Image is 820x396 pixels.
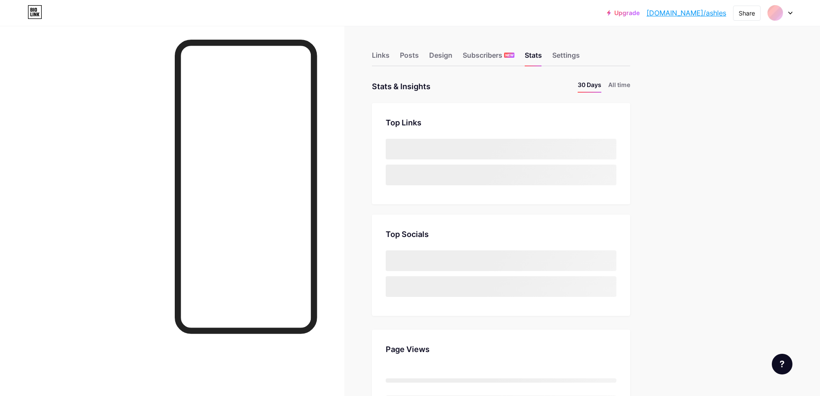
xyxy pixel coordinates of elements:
[552,50,580,65] div: Settings
[525,50,542,65] div: Stats
[386,117,616,128] div: Top Links
[386,228,616,240] div: Top Socials
[372,50,390,65] div: Links
[463,50,514,65] div: Subscribers
[400,50,419,65] div: Posts
[505,53,514,58] span: NEW
[372,80,430,93] div: Stats & Insights
[608,80,630,93] li: All time
[607,9,640,16] a: Upgrade
[578,80,601,93] li: 30 Days
[647,8,726,18] a: [DOMAIN_NAME]/ashles
[429,50,452,65] div: Design
[386,343,616,355] div: Page Views
[739,9,755,18] div: Share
